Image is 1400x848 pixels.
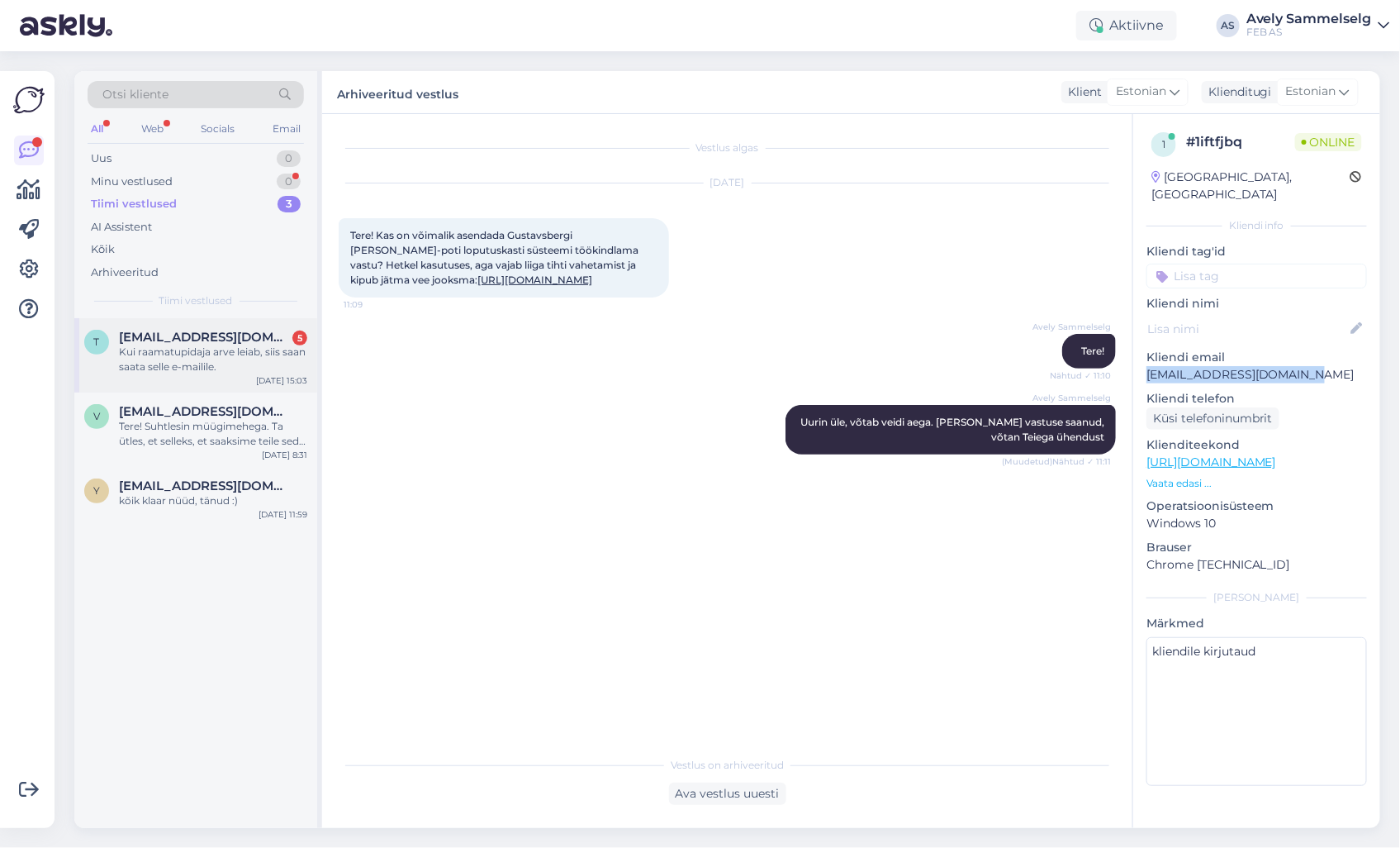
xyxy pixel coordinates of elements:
a: [URL][DOMAIN_NAME] [477,274,592,286]
div: Avely Sammelselg [1246,12,1372,26]
span: Nähtud ✓ 11:10 [1049,369,1111,382]
div: [DATE] [339,175,1116,190]
p: Vaata edasi ... [1146,476,1367,491]
span: Tiimi vestlused [159,293,233,308]
span: Estonian [1286,83,1336,101]
span: v [93,410,100,422]
span: yllipark@gmail.com [119,479,291,493]
span: y [93,484,100,497]
div: Vestlus algas [339,141,1116,155]
div: [DATE] 11:59 [259,508,307,521]
div: 3 [278,196,301,212]
div: Kõik [91,241,115,258]
span: Estonian [1116,83,1166,101]
p: Klienditeekond [1146,436,1367,454]
span: t [94,336,100,348]
span: Otsi kliente [102,86,168,103]
div: Ava vestlus uuesti [669,783,786,805]
div: Web [138,118,167,140]
p: Operatsioonisüsteem [1146,498,1367,515]
div: Email [269,118,304,140]
div: [DATE] 15:03 [256,374,307,387]
span: tani.maerand@gmail.com [119,330,291,345]
span: Uurin üle, võtab veidi aega. [PERSON_NAME] vastuse saanud, võtan Teiega ühendust [800,416,1107,443]
span: Tere! [1081,345,1104,357]
div: Aktiivne [1076,11,1177,40]
div: Kliendi info [1146,218,1367,233]
p: Kliendi nimi [1146,295,1367,312]
div: AI Assistent [91,219,152,236]
div: All [88,118,107,140]
img: Askly Logo [13,84,45,116]
span: 1 [1162,138,1165,150]
p: Chrome [TECHNICAL_ID] [1146,556,1367,574]
span: (Muudetud) Nähtud ✓ 11:11 [1002,455,1111,468]
a: Avely SammelselgFEB AS [1246,12,1390,39]
div: Tere! Suhtlesin müügimehega. Ta ütles, et selleks, et saaksime teile seda toodet pakkuda, [PERSON... [119,419,307,449]
div: Arhiveeritud [91,264,159,281]
a: [URL][DOMAIN_NAME] [1146,455,1276,469]
div: FEB AS [1246,26,1372,39]
span: 11:09 [344,298,406,311]
div: kõik klaar nüüd, tänud :) [119,493,307,508]
div: Klient [1061,83,1102,101]
p: Märkmed [1146,615,1367,632]
p: Kliendi tag'id [1146,243,1367,260]
div: Tiimi vestlused [91,196,177,212]
div: 0 [277,174,301,190]
div: Socials [197,118,238,140]
input: Lisa tag [1146,264,1367,288]
div: # 1iftfjbq [1186,132,1295,152]
div: [DATE] 8:31 [262,449,307,461]
span: Online [1295,133,1362,151]
p: [EMAIL_ADDRESS][DOMAIN_NAME] [1146,366,1367,384]
div: 5 [292,331,307,345]
p: Windows 10 [1146,515,1367,532]
div: [GEOGRAPHIC_DATA], [GEOGRAPHIC_DATA] [1151,169,1350,203]
div: AS [1217,14,1240,37]
span: Avely Sammelselg [1032,321,1111,333]
div: Kui raamatupidaja arve leiab, siis saan saata selle e-mailile. [119,345,307,374]
div: [PERSON_NAME] [1146,590,1367,605]
span: Avely Sammelselg [1032,392,1111,404]
p: Kliendi email [1146,349,1367,366]
div: Minu vestlused [91,174,173,190]
span: Vestlus on arhiveeritud [671,758,784,773]
div: Uus [91,150,112,167]
label: Arhiveeritud vestlus [337,81,458,103]
span: Tere! Kas on võimalik asendada Gustavsbergi [PERSON_NAME]-poti loputuskasti süsteemi töökindlama ... [350,229,641,286]
input: Lisa nimi [1147,320,1348,338]
span: visiitplus@mail.ru [119,404,291,419]
div: Klienditugi [1202,83,1272,101]
div: 0 [277,150,301,167]
div: Küsi telefoninumbrit [1146,407,1279,430]
p: Brauser [1146,539,1367,556]
p: Kliendi telefon [1146,390,1367,407]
